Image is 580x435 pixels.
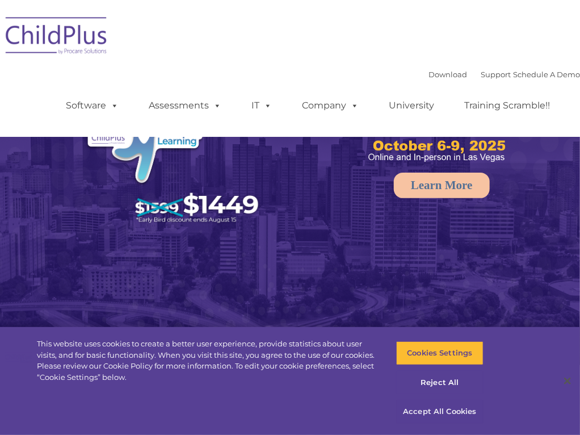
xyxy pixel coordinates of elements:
a: Support [481,70,511,79]
a: Schedule A Demo [513,70,580,79]
button: Close [555,369,580,394]
a: Software [54,94,130,117]
button: Cookies Settings [396,341,483,365]
a: Download [428,70,467,79]
a: Assessments [137,94,233,117]
div: This website uses cookies to create a better user experience, provide statistics about user visit... [37,338,379,383]
button: Reject All [396,371,483,395]
a: Company [291,94,370,117]
a: Training Scramble!! [453,94,561,117]
button: Accept All Cookies [396,400,483,424]
a: University [377,94,445,117]
a: Learn More [394,173,490,198]
a: IT [240,94,283,117]
font: | [428,70,580,79]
